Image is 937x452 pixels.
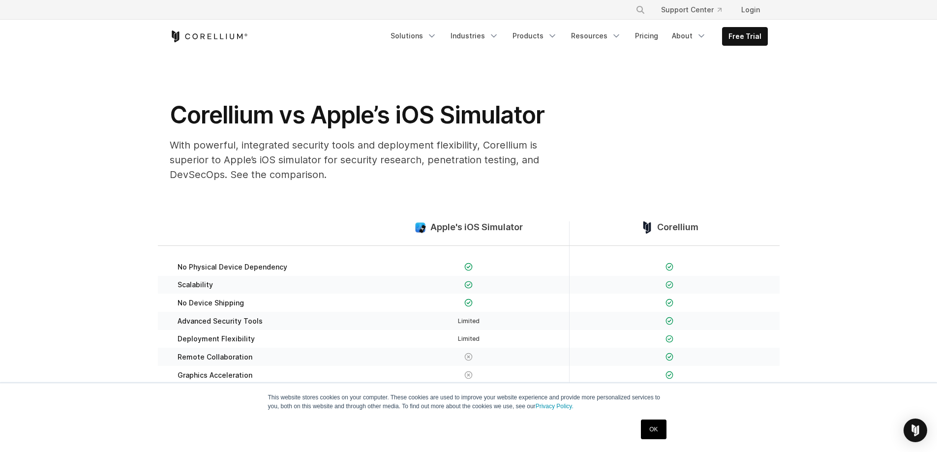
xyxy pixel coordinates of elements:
div: Open Intercom Messenger [904,419,927,442]
img: Checkmark [665,371,674,379]
a: Resources [565,27,627,45]
a: Solutions [385,27,443,45]
div: Navigation Menu [385,27,768,46]
a: Support Center [653,1,729,19]
span: Graphics Acceleration [178,371,252,380]
a: About [666,27,712,45]
p: With powerful, integrated security tools and deployment flexibility, Corellium is superior to App... [170,138,563,182]
img: compare_ios-simulator--large [414,221,426,234]
span: No Device Shipping [178,299,244,307]
span: No Physical Device Dependency [178,263,287,271]
img: Checkmark [464,299,473,307]
p: This website stores cookies on your computer. These cookies are used to improve your website expe... [268,393,669,411]
a: Privacy Policy. [536,403,574,410]
img: Checkmark [665,263,674,271]
span: Remote Collaboration [178,353,252,362]
a: OK [641,420,666,439]
span: Scalability [178,280,213,289]
img: Checkmark [464,263,473,271]
a: Pricing [629,27,664,45]
a: Corellium Home [170,30,248,42]
a: Industries [445,27,505,45]
div: Navigation Menu [624,1,768,19]
img: Checkmark [665,317,674,325]
span: Corellium [657,222,698,233]
img: X [464,371,473,379]
img: Checkmark [665,299,674,307]
span: Apple's iOS Simulator [430,222,523,233]
img: Checkmark [464,281,473,289]
h1: Corellium vs Apple’s iOS Simulator [170,100,563,130]
img: X [464,353,473,361]
span: Deployment Flexibility [178,334,255,343]
img: Checkmark [665,281,674,289]
a: Products [507,27,563,45]
img: Checkmark [665,353,674,361]
a: Free Trial [723,28,767,45]
a: Login [733,1,768,19]
span: Advanced Security Tools [178,317,263,326]
button: Search [632,1,649,19]
span: Limited [458,335,480,342]
span: Limited [458,317,480,325]
img: Checkmark [665,335,674,343]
